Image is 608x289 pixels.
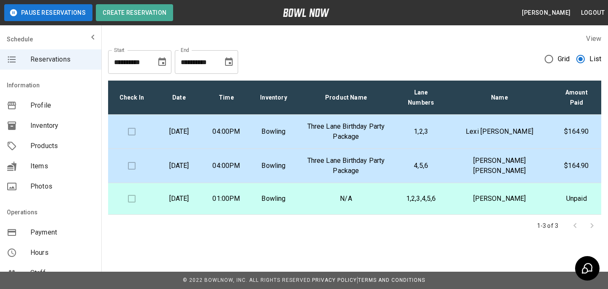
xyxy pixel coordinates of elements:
p: 4,5,6 [402,161,440,171]
button: Pause Reservations [4,4,92,21]
span: Profile [30,100,95,111]
p: [PERSON_NAME] [454,194,545,204]
p: 01:00PM [209,194,243,204]
p: [PERSON_NAME] [PERSON_NAME] [454,156,545,176]
button: Choose date, selected date is Sep 13, 2025 [220,54,237,70]
span: Reservations [30,54,95,65]
th: Date [155,81,203,115]
p: $164.90 [559,127,594,137]
p: 1,2,3 [402,127,440,137]
p: [DATE] [162,127,196,137]
th: Check In [108,81,155,115]
th: Time [203,81,250,115]
span: List [589,54,601,64]
span: Payment [30,227,95,238]
p: Three Lane Birthday Party Package [304,122,388,142]
span: Grid [558,54,570,64]
p: 1,2,3,4,5,6 [402,194,440,204]
p: 04:00PM [209,161,243,171]
p: 1-3 of 3 [537,221,558,230]
p: Bowling [257,127,290,137]
a: Privacy Policy [312,277,357,283]
p: Unpaid [559,194,594,204]
span: Inventory [30,121,95,131]
button: Choose date, selected date is Aug 13, 2025 [154,54,171,70]
button: Create Reservation [96,4,173,21]
p: [DATE] [162,161,196,171]
th: Lane Numbers [395,81,447,115]
p: [DATE] [162,194,196,204]
span: Products [30,141,95,151]
p: Bowling [257,194,290,204]
p: Lexi [PERSON_NAME] [454,127,545,137]
a: Terms and Conditions [358,277,425,283]
img: logo [283,8,329,17]
th: Product Name [297,81,395,115]
th: Inventory [250,81,297,115]
th: Name [447,81,551,115]
label: View [586,35,601,43]
span: © 2022 BowlNow, Inc. All Rights Reserved. [183,277,312,283]
p: $164.90 [559,161,594,171]
span: Photos [30,181,95,192]
button: Logout [578,5,608,21]
th: Amount Paid [552,81,601,115]
span: Hours [30,248,95,258]
p: N/A [304,194,388,204]
span: Items [30,161,95,171]
span: Staff [30,268,95,278]
p: Bowling [257,161,290,171]
p: 04:00PM [209,127,243,137]
p: Three Lane Birthday Party Package [304,156,388,176]
button: [PERSON_NAME] [518,5,574,21]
